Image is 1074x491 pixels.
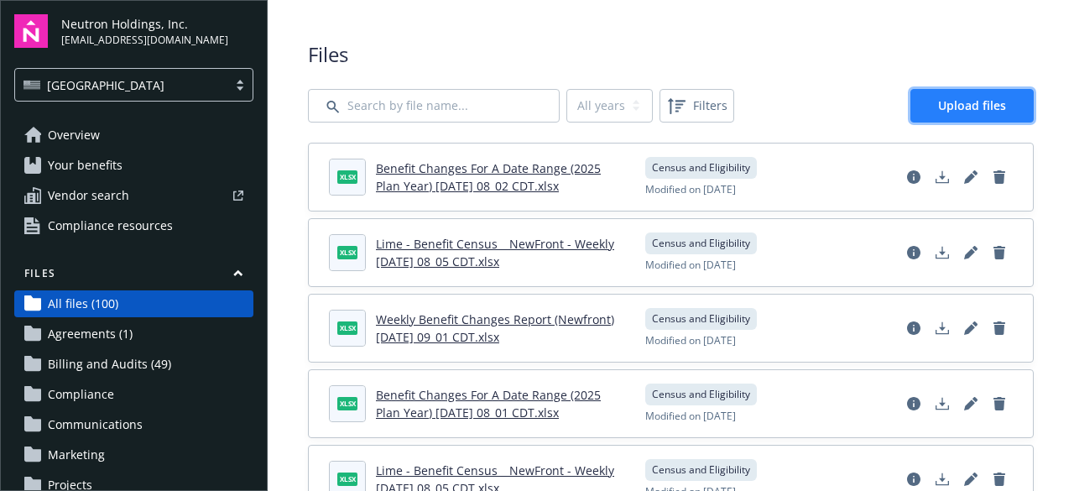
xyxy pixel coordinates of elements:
[14,212,253,239] a: Compliance resources
[14,381,253,408] a: Compliance
[652,311,750,326] span: Census and Eligibility
[929,390,956,417] a: Download document
[14,321,253,347] a: Agreements (1)
[663,92,731,119] span: Filters
[900,390,927,417] a: View file details
[23,76,219,94] span: [GEOGRAPHIC_DATA]
[48,411,143,438] span: Communications
[47,76,164,94] span: [GEOGRAPHIC_DATA]
[986,164,1013,191] a: Delete document
[14,351,253,378] a: Billing and Audits (49)
[48,321,133,347] span: Agreements (1)
[645,258,736,273] span: Modified on [DATE]
[48,122,100,149] span: Overview
[48,290,118,317] span: All files (100)
[14,152,253,179] a: Your benefits
[14,411,253,438] a: Communications
[48,152,123,179] span: Your benefits
[957,239,984,266] a: Edit document
[48,182,129,209] span: Vendor search
[337,473,357,485] span: xlsx
[376,236,614,269] a: Lime - Benefit Census _ NewFront - Weekly [DATE] 08_05 CDT.xlsx
[645,333,736,348] span: Modified on [DATE]
[900,239,927,266] a: View file details
[337,170,357,183] span: xlsx
[48,441,105,468] span: Marketing
[957,315,984,342] a: Edit document
[957,164,984,191] a: Edit document
[929,239,956,266] a: Download document
[910,89,1034,123] a: Upload files
[929,315,956,342] a: Download document
[652,236,750,251] span: Census and Eligibility
[14,441,253,468] a: Marketing
[308,89,560,123] input: Search by file name...
[337,397,357,410] span: xlsx
[929,164,956,191] a: Download document
[14,290,253,317] a: All files (100)
[645,409,736,424] span: Modified on [DATE]
[337,246,357,259] span: xlsx
[14,122,253,149] a: Overview
[48,212,173,239] span: Compliance resources
[48,351,171,378] span: Billing and Audits (49)
[986,239,1013,266] a: Delete document
[900,164,927,191] a: View file details
[337,321,357,334] span: xlsx
[14,182,253,209] a: Vendor search
[14,14,48,48] img: navigator-logo.svg
[652,462,750,478] span: Census and Eligibility
[986,315,1013,342] a: Delete document
[14,266,253,287] button: Files
[652,387,750,402] span: Census and Eligibility
[986,390,1013,417] a: Delete document
[645,182,736,197] span: Modified on [DATE]
[376,387,601,420] a: Benefit Changes For A Date Range (2025 Plan Year) [DATE] 08_01 CDT.xlsx
[61,33,228,48] span: [EMAIL_ADDRESS][DOMAIN_NAME]
[900,315,927,342] a: View file details
[938,97,1006,113] span: Upload files
[48,381,114,408] span: Compliance
[308,40,1034,69] span: Files
[660,89,734,123] button: Filters
[376,160,601,194] a: Benefit Changes For A Date Range (2025 Plan Year) [DATE] 08_02 CDT.xlsx
[957,390,984,417] a: Edit document
[61,15,228,33] span: Neutron Holdings, Inc.
[693,97,727,114] span: Filters
[652,160,750,175] span: Census and Eligibility
[376,311,614,345] a: Weekly Benefit Changes Report (Newfront) [DATE] 09_01 CDT.xlsx
[61,14,253,48] button: Neutron Holdings, Inc.[EMAIL_ADDRESS][DOMAIN_NAME]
